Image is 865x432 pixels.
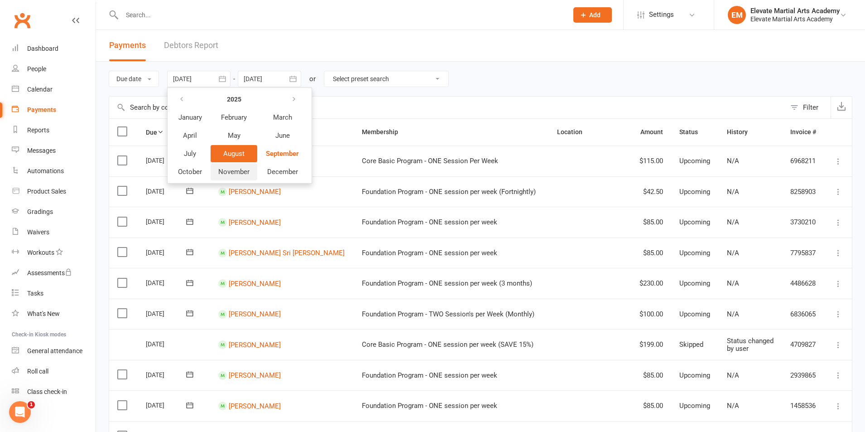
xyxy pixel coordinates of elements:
td: 8258903 [782,176,825,207]
a: Gradings [12,202,96,222]
span: April [183,131,197,140]
span: Foundation Program - ONE session per week [362,249,497,257]
a: What's New [12,304,96,324]
span: Upcoming [679,157,710,165]
div: Messages [27,147,56,154]
a: Automations [12,161,96,181]
th: History [719,119,782,146]
span: September [266,150,299,158]
span: June [275,131,290,140]
span: Foundation Program - ONE session per week [362,402,497,410]
td: 1458536 [782,390,825,421]
td: $230.00 [631,268,671,299]
div: [DATE] [146,245,187,259]
button: August [211,145,257,162]
span: Upcoming [679,310,710,318]
div: [DATE] [146,214,187,228]
button: April [170,127,210,144]
a: [PERSON_NAME] [229,371,281,379]
input: Search... [119,9,562,21]
span: Foundation Program - ONE session per week [362,218,497,226]
button: June [258,127,307,144]
div: [DATE] [146,153,187,167]
span: Upcoming [679,279,710,287]
span: March [273,113,292,121]
div: [DATE] [146,398,187,412]
div: Payments [27,106,56,113]
th: Location [549,119,631,146]
a: Dashboard [12,39,96,59]
div: Roll call [27,368,48,375]
button: Due date [109,71,159,87]
span: Foundation Program - ONE session per week [362,371,497,379]
td: 4709827 [782,329,825,360]
th: Due [138,119,210,146]
button: January [170,109,210,126]
a: People [12,59,96,79]
td: $42.50 [631,176,671,207]
div: Workouts [27,249,54,256]
th: Contact [210,119,354,146]
button: July [170,145,210,162]
td: $199.00 [631,329,671,360]
a: Messages [12,141,96,161]
span: Settings [649,5,674,25]
th: Membership [354,119,549,146]
div: Gradings [27,208,53,215]
td: $85.00 [631,207,671,238]
span: February [221,113,247,121]
th: Status [671,119,719,146]
a: Workouts [12,243,96,263]
button: Add [573,7,612,23]
span: N/A [727,371,739,379]
span: Foundation Program - ONE session per week (3 months) [362,279,532,287]
span: Foundation Program - ONE session per week (Fortnightly) [362,188,536,196]
button: March [258,109,307,126]
td: 2939865 [782,360,825,391]
td: 6968211 [782,146,825,176]
span: N/A [727,310,739,318]
span: N/A [727,157,739,165]
a: Tasks [12,283,96,304]
div: Elevate Martial Arts Academy [750,7,840,15]
td: 6836065 [782,299,825,330]
div: Waivers [27,228,49,236]
td: 7795837 [782,238,825,268]
button: November [211,163,257,180]
span: July [184,150,196,158]
span: N/A [727,402,739,410]
span: 1 [28,401,35,408]
a: Waivers [12,222,96,243]
div: Product Sales [27,188,66,195]
button: October [170,163,210,180]
td: $115.00 [631,146,671,176]
a: Reports [12,120,96,141]
span: August [223,150,245,158]
th: Amount [631,119,671,146]
span: Foundation Program - TWO Session's per Week (Monthly) [362,310,534,318]
div: Filter [803,102,818,113]
a: Clubworx [11,9,34,32]
th: Invoice # [782,119,825,146]
a: [PERSON_NAME] [229,402,281,410]
span: October [178,168,202,176]
span: N/A [727,279,739,287]
span: Upcoming [679,218,710,226]
span: Upcoming [679,188,710,196]
div: Assessments [27,269,72,277]
a: Assessments [12,263,96,283]
span: May [228,131,240,140]
button: February [211,109,257,126]
div: What's New [27,310,60,317]
span: Upcoming [679,371,710,379]
div: Reports [27,126,49,134]
strong: 2025 [227,96,241,103]
span: November [218,168,250,176]
span: Core Basic Program - ONE session per week (SAVE 15%) [362,340,533,349]
button: Payments [109,30,146,61]
div: [DATE] [146,337,187,351]
button: May [211,127,257,144]
a: [PERSON_NAME] [229,340,281,349]
div: Calendar [27,86,53,93]
button: December [258,163,307,180]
